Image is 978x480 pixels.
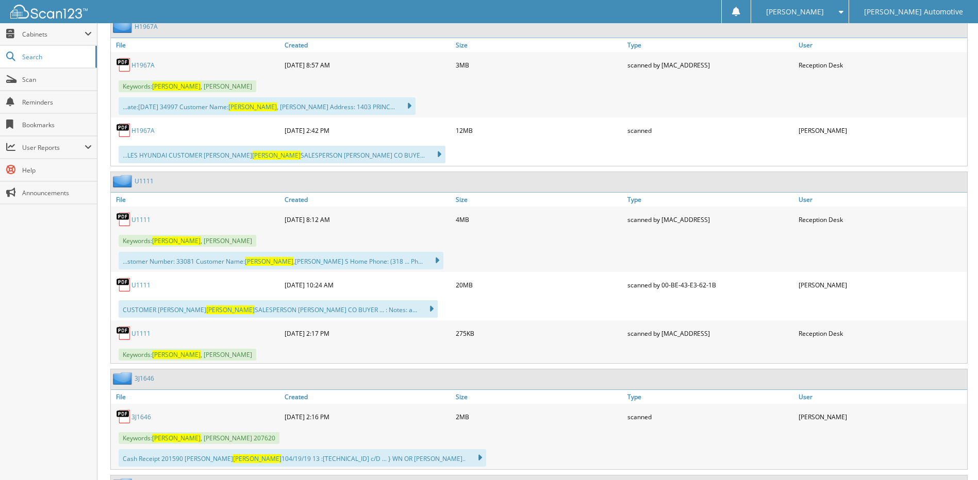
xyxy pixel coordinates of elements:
div: [PERSON_NAME] [796,120,967,141]
span: Scan [22,75,92,84]
div: scanned [625,406,796,427]
span: Reminders [22,98,92,107]
div: [DATE] 2:42 PM [282,120,453,141]
span: Bookmarks [22,121,92,129]
span: [PERSON_NAME] [245,257,293,266]
a: Size [453,193,624,207]
a: Created [282,193,453,207]
span: [PERSON_NAME] [206,305,255,314]
div: 275KB [453,323,624,344]
img: PDF.png [116,57,131,73]
div: 3MB [453,55,624,75]
a: H1967A [131,126,155,135]
a: U1111 [135,177,154,185]
a: 3J1646 [131,413,151,421]
a: U1111 [131,329,151,338]
div: scanned by [MAC_ADDRESS] [625,209,796,230]
div: ...ate:[DATE] 34997 Customer Name: , [PERSON_NAME] Address: 1403 PRINC... [119,97,416,115]
span: Keywords: , [PERSON_NAME] [119,349,256,361]
span: [PERSON_NAME] [228,102,277,111]
span: Keywords: , [PERSON_NAME] 207620 [119,432,279,444]
div: Reception Desk [796,55,967,75]
a: U1111 [131,215,151,224]
img: PDF.png [116,277,131,293]
span: Keywords: , [PERSON_NAME] [119,80,256,92]
span: Announcements [22,188,92,197]
a: Type [625,390,796,404]
span: [PERSON_NAME] Automotive [864,9,963,15]
div: [DATE] 2:17 PM [282,323,453,344]
div: scanned by [MAC_ADDRESS] [625,55,796,75]
span: Help [22,166,92,175]
img: folder2.png [113,20,135,33]
div: 2MB [453,406,624,427]
a: User [796,38,967,52]
div: 12MB [453,120,624,141]
a: Size [453,38,624,52]
a: Type [625,38,796,52]
a: File [111,390,282,404]
div: [PERSON_NAME] [796,275,967,295]
a: Size [453,390,624,404]
span: User Reports [22,143,85,152]
div: [DATE] 10:24 AM [282,275,453,295]
span: [PERSON_NAME] [152,350,201,359]
span: [PERSON_NAME] [152,434,201,442]
a: H1967A [131,61,155,70]
a: User [796,390,967,404]
span: [PERSON_NAME] [233,454,281,463]
img: folder2.png [113,175,135,187]
span: [PERSON_NAME] [766,9,824,15]
div: scanned [625,120,796,141]
span: [PERSON_NAME] [152,82,201,91]
div: 4MB [453,209,624,230]
a: U1111 [131,281,151,289]
img: scan123-logo-white.svg [10,5,88,19]
div: [DATE] 8:12 AM [282,209,453,230]
div: scanned by 00-BE-43-E3-62-1B [625,275,796,295]
div: ...stomer Number: 33081 Customer Name: ,[PERSON_NAME] S Home Phone: (318 ... Ph... [119,252,443,269]
div: 20MB [453,275,624,295]
a: User [796,193,967,207]
iframe: Chat Widget [926,431,978,480]
span: [PERSON_NAME] [152,236,201,245]
img: folder2.png [113,372,135,385]
img: PDF.png [116,325,131,341]
a: Created [282,38,453,52]
span: [PERSON_NAME] [252,151,301,160]
a: File [111,193,282,207]
span: Search [22,53,90,61]
div: scanned by [MAC_ADDRESS] [625,323,796,344]
div: ...LES HYUNDAI CUSTOMER [PERSON_NAME] SALESPERSON [PERSON_NAME] CO BUYE... [119,146,445,163]
div: Reception Desk [796,323,967,344]
div: [PERSON_NAME] [796,406,967,427]
div: CUSTOMER [PERSON_NAME] SALESPERSON [PERSON_NAME] CO BUYER ... : Notes: a... [119,300,438,318]
div: [DATE] 2:16 PM [282,406,453,427]
a: Created [282,390,453,404]
div: Reception Desk [796,209,967,230]
span: Cabinets [22,30,85,39]
img: PDF.png [116,409,131,424]
a: H1967A [135,22,158,31]
div: Cash Receipt 201590 [PERSON_NAME] 104/19/19 13 :[TECHNICAL_ID] c/D ... } WN OR [PERSON_NAME].. [119,449,486,467]
a: File [111,38,282,52]
span: Keywords: , [PERSON_NAME] [119,235,256,247]
img: PDF.png [116,123,131,138]
div: [DATE] 8:57 AM [282,55,453,75]
img: PDF.png [116,212,131,227]
a: 3J1646 [135,374,154,383]
a: Type [625,193,796,207]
